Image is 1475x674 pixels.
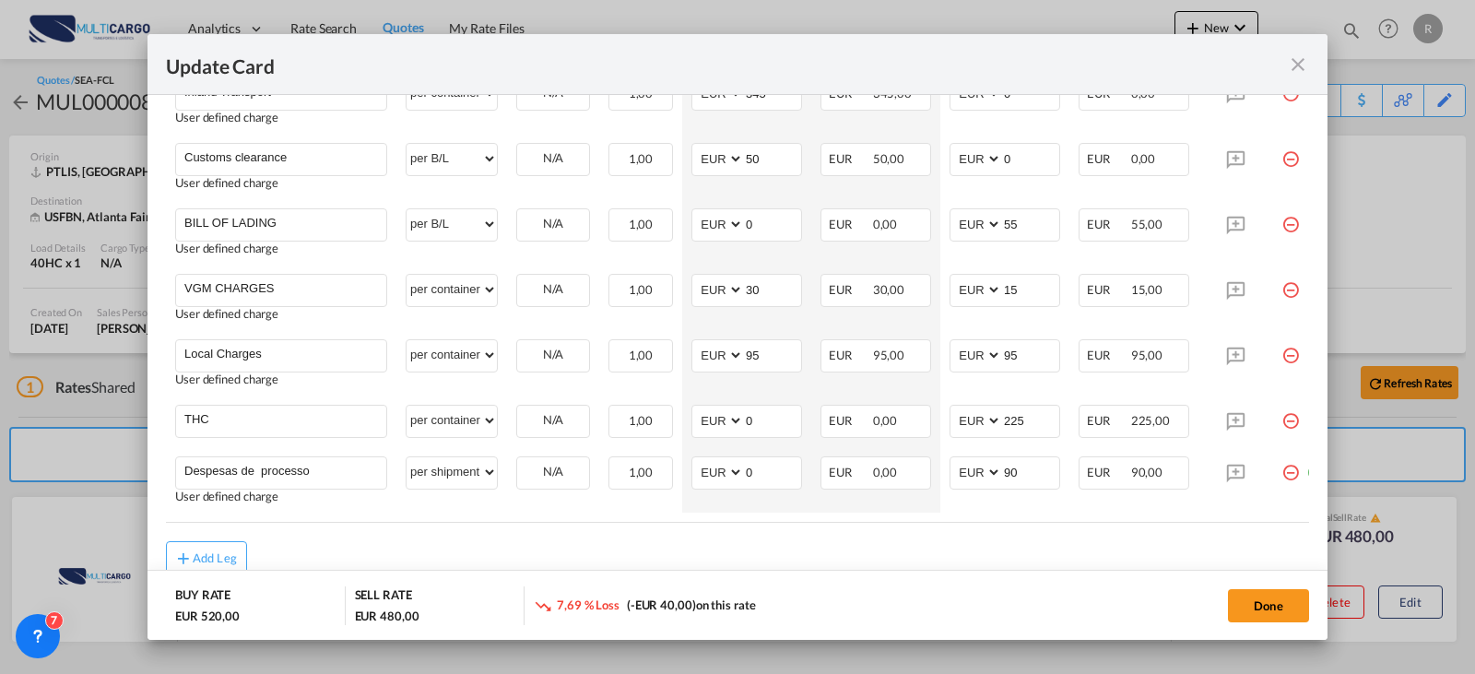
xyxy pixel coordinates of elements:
div: EUR 520,00 [175,608,240,624]
span: 0,00 [1131,86,1156,101]
input: Charge Name [184,340,386,368]
span: 225,00 [1131,413,1170,428]
input: 0 [744,209,801,237]
md-icon: icon-minus-circle-outline red-400-fg [1281,339,1300,358]
md-input-container: VGM CHARGES [176,275,386,302]
div: N/A [517,275,589,303]
span: EUR [1087,151,1128,166]
span: 1,00 [629,465,654,479]
span: 345,00 [873,86,912,101]
md-icon: icon-minus-circle-outline red-400-fg [1281,456,1300,475]
span: 90,00 [1131,465,1163,479]
div: N/A [517,457,589,486]
span: 95,00 [873,348,905,362]
md-input-container: Customs clearance [176,144,386,171]
div: BUY RATE [175,586,230,608]
input: 55 [1002,209,1059,237]
input: 50 [744,144,801,171]
span: EUR [829,465,870,479]
span: EUR [829,217,870,231]
select: per container [407,340,497,370]
input: 0 [1002,144,1059,171]
div: User defined charge [175,176,387,190]
select: per B/L [407,144,497,173]
input: 95 [1002,340,1059,368]
span: EUR [1087,348,1128,362]
input: Charge Name [184,457,386,485]
span: EUR [829,86,870,101]
md-input-container: THC [176,406,386,433]
div: User defined charge [175,307,387,321]
span: 0,00 [873,465,898,479]
input: Charge Name [184,275,386,302]
span: 1,00 [629,86,654,101]
span: 7,69 % Loss [557,597,619,612]
input: Charge Name [184,144,386,171]
span: 0,00 [873,217,898,231]
md-icon: icon-minus-circle-outline red-400-fg [1281,208,1300,227]
div: User defined charge [175,372,387,386]
select: per container [407,275,497,304]
md-icon: icon-close fg-AAA8AD m-0 pointer [1287,53,1309,76]
div: User defined charge [175,111,387,124]
span: 50,00 [873,151,905,166]
select: per shipment [407,457,497,487]
div: N/A [517,340,589,369]
md-icon: icon-minus-circle-outline red-400-fg [1281,77,1300,96]
span: EUR [829,348,870,362]
div: Update Card [166,53,1287,76]
md-input-container: Local Charges [176,340,386,368]
md-icon: icon-minus-circle-outline red-400-fg [1281,143,1300,161]
md-icon: icon-minus-circle-outline red-400-fg [1281,405,1300,423]
md-input-container: BILL OF LADING [176,209,386,237]
md-icon: icon-minus-circle-outline red-400-fg [1281,274,1300,292]
span: EUR [1087,413,1128,428]
md-icon: icon-trending-down [534,597,552,615]
button: Done [1228,589,1309,622]
select: per B/L [407,209,497,239]
select: per container [407,406,497,435]
input: 225 [1002,406,1059,433]
input: 0 [744,457,801,485]
span: EUR [1087,86,1128,101]
span: 95,00 [1131,348,1163,362]
md-icon: icon-plus-circle-outline green-400-fg [1306,456,1325,475]
span: 0,00 [1131,151,1156,166]
span: EUR [829,413,870,428]
span: EUR [1087,282,1128,297]
input: 95 [744,340,801,368]
md-dialog: Update Card Port ... [147,34,1327,641]
span: 1,00 [629,348,654,362]
span: EUR [829,151,870,166]
span: 30,00 [873,282,905,297]
div: SELL RATE [355,586,412,608]
span: 1,00 [629,282,654,297]
md-input-container: Despesas de processo [176,457,386,485]
span: 1,00 [629,151,654,166]
div: EUR 480,00 [355,608,419,624]
div: N/A [517,144,589,172]
input: 0 [744,406,801,433]
span: (-EUR 40,00) [627,597,696,612]
span: 55,00 [1131,217,1163,231]
span: EUR [1087,217,1128,231]
span: EUR [1087,465,1128,479]
input: Charge Name [184,209,386,237]
input: 30 [744,275,801,302]
div: User defined charge [175,242,387,255]
input: 15 [1002,275,1059,302]
div: N/A [517,209,589,238]
div: Add Leg [193,552,237,563]
div: on this rate [534,597,755,616]
span: 1,00 [629,217,654,231]
input: Charge Name [184,406,386,433]
span: 15,00 [1131,282,1163,297]
span: 0,00 [873,413,898,428]
button: Add Leg [166,541,247,574]
span: EUR [829,282,870,297]
div: N/A [517,406,589,434]
md-icon: icon-plus md-link-fg s20 [174,549,193,567]
input: 90 [1002,457,1059,485]
span: 1,00 [629,413,654,428]
div: User defined charge [175,490,387,503]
